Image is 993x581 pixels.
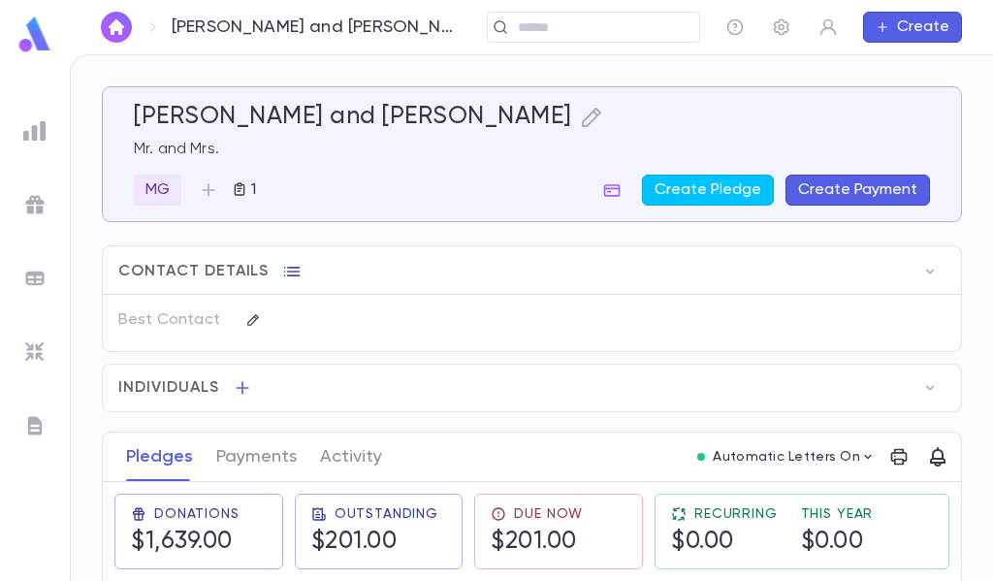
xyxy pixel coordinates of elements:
img: logo [16,16,54,53]
img: home_white.a664292cf8c1dea59945f0da9f25487c.svg [105,19,128,35]
p: Mr. and Mrs. [134,140,930,159]
h5: $0.00 [671,528,734,557]
h5: $1,639.00 [131,528,233,557]
button: Pledges [126,433,193,481]
button: Payments [216,433,297,481]
button: Create [863,12,962,43]
div: MG [134,175,181,206]
span: Donations [154,506,240,522]
h5: [PERSON_NAME] and [PERSON_NAME] [134,103,572,132]
p: Automatic Letters On [713,449,860,465]
img: batches_grey.339ca447c9d9533ef1741baa751efc33.svg [23,267,47,290]
button: Activity [320,433,382,481]
span: Contact Details [118,262,269,281]
img: campaigns_grey.99e729a5f7ee94e3726e6486bddda8f1.svg [23,193,47,216]
h5: $201.00 [491,528,577,557]
span: Recurring [694,506,778,522]
button: Create Payment [785,175,930,206]
button: Automatic Letters On [689,443,883,470]
button: Create Pledge [642,175,774,206]
h5: $0.00 [801,528,864,557]
img: reports_grey.c525e4749d1bce6a11f5fe2a8de1b229.svg [23,119,47,143]
h5: $201.00 [311,528,398,557]
span: Outstanding [335,506,438,522]
img: imports_grey.530a8a0e642e233f2baf0ef88e8c9fcb.svg [23,340,47,364]
button: 1 [224,175,264,206]
p: MG [145,180,170,200]
span: This Year [801,506,874,522]
img: letters_grey.7941b92b52307dd3b8a917253454ce1c.svg [23,414,47,437]
p: [PERSON_NAME] and [PERSON_NAME] [172,16,453,38]
span: Individuals [118,378,219,398]
span: Due Now [514,506,583,522]
p: 1 [247,180,256,200]
p: Best Contact [118,305,230,336]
